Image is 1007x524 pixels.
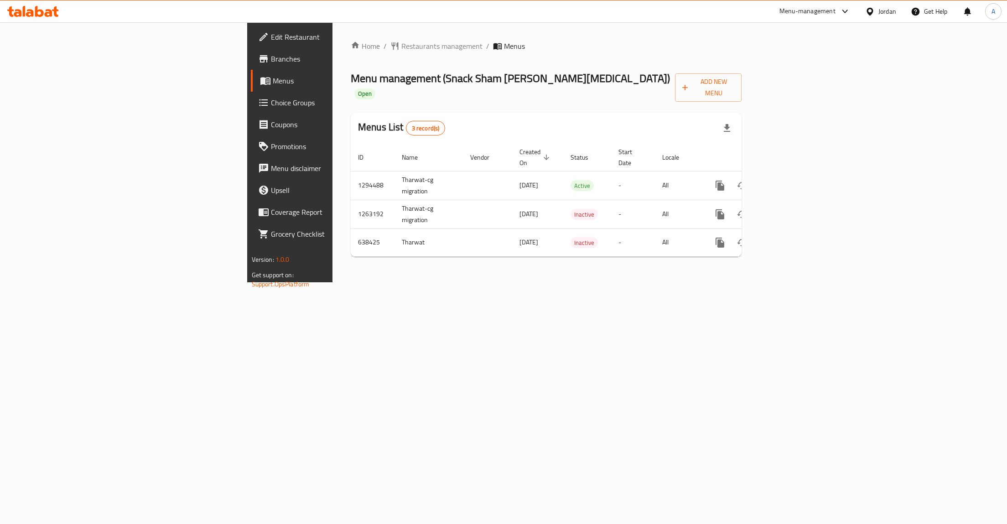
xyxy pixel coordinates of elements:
button: more [709,232,731,254]
span: Menus [504,41,525,52]
span: Branches [271,53,408,64]
span: Menu disclaimer [271,163,408,174]
a: Coupons [251,114,415,135]
span: Version: [252,254,274,265]
button: more [709,175,731,197]
span: Locale [662,152,691,163]
span: Get support on: [252,269,294,281]
span: Grocery Checklist [271,228,408,239]
table: enhanced table [351,144,804,257]
span: [DATE] [519,179,538,191]
td: - [611,171,655,200]
td: - [611,200,655,228]
div: Inactive [571,237,598,248]
div: Jordan [878,6,896,16]
a: Coverage Report [251,201,415,223]
th: Actions [702,144,804,171]
a: Branches [251,48,415,70]
nav: breadcrumb [351,41,742,52]
div: Total records count [406,121,446,135]
span: Upsell [271,185,408,196]
div: Menu-management [779,6,836,17]
span: Restaurants management [401,41,483,52]
span: Name [402,152,430,163]
td: All [655,228,702,256]
span: Edit Restaurant [271,31,408,42]
span: Status [571,152,600,163]
button: Change Status [731,232,753,254]
a: Edit Restaurant [251,26,415,48]
span: ID [358,152,375,163]
button: Change Status [731,203,753,225]
li: / [486,41,489,52]
td: All [655,200,702,228]
span: Menu management ( Snack Sham [PERSON_NAME][MEDICAL_DATA] ) [351,68,670,88]
span: Inactive [571,209,598,220]
span: 1.0.0 [275,254,290,265]
span: Vendor [470,152,501,163]
td: All [655,171,702,200]
a: Restaurants management [390,41,483,52]
span: Add New Menu [682,76,734,99]
button: Add New Menu [675,73,742,102]
span: Coupons [271,119,408,130]
td: Tharwat [394,228,463,256]
button: more [709,203,731,225]
span: 3 record(s) [406,124,445,133]
a: Menu disclaimer [251,157,415,179]
span: [DATE] [519,236,538,248]
div: Export file [716,117,738,139]
div: Active [571,180,594,191]
td: Tharwat-cg migration [394,171,463,200]
span: [DATE] [519,208,538,220]
span: Coverage Report [271,207,408,218]
h2: Menus List [358,120,445,135]
td: Tharwat-cg migration [394,200,463,228]
a: Choice Groups [251,92,415,114]
a: Upsell [251,179,415,201]
a: Menus [251,70,415,92]
span: Choice Groups [271,97,408,108]
a: Promotions [251,135,415,157]
a: Grocery Checklist [251,223,415,245]
span: A [991,6,995,16]
td: - [611,228,655,256]
span: Created On [519,146,552,168]
span: Inactive [571,238,598,248]
span: Promotions [271,141,408,152]
span: Start Date [618,146,644,168]
span: Menus [273,75,408,86]
a: Support.OpsPlatform [252,278,310,290]
span: Active [571,181,594,191]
